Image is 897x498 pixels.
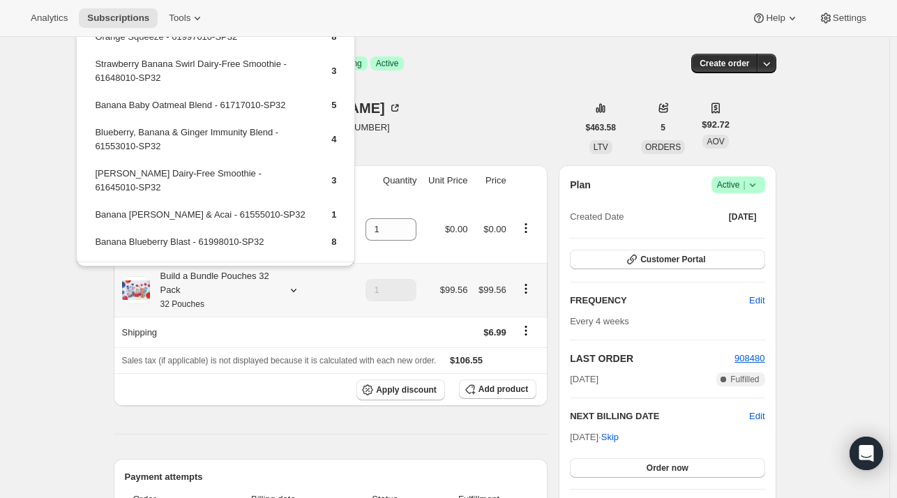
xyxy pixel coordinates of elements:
[749,294,764,308] span: Edit
[169,13,190,24] span: Tools
[94,29,308,55] td: Orange Squeeze - 61997010-SP32
[647,462,688,474] span: Order now
[570,250,764,269] button: Customer Portal
[94,98,308,123] td: Banana Baby Oatmeal Blend - 61717010-SP32
[459,379,536,399] button: Add product
[478,384,528,395] span: Add product
[515,323,537,338] button: Shipping actions
[94,125,308,165] td: Blueberry, Banana & Ginger Immunity Blend - 61553010-SP32
[570,409,749,423] h2: NEXT BILLING DATE
[31,13,68,24] span: Analytics
[570,372,598,386] span: [DATE]
[356,379,445,400] button: Apply discount
[483,224,506,234] span: $0.00
[570,294,749,308] h2: FREQUENCY
[700,58,749,69] span: Create order
[125,470,537,484] h2: Payment attempts
[114,317,358,347] th: Shipping
[593,426,627,448] button: Skip
[729,211,757,222] span: [DATE]
[717,178,760,192] span: Active
[570,352,734,365] h2: LAST ORDER
[483,327,506,338] span: $6.99
[811,8,875,28] button: Settings
[376,58,399,69] span: Active
[87,13,149,24] span: Subscriptions
[22,8,76,28] button: Analytics
[833,13,866,24] span: Settings
[570,316,629,326] span: Every 4 weeks
[79,8,158,28] button: Subscriptions
[645,142,681,152] span: ORDERS
[730,374,759,385] span: Fulfilled
[850,437,883,470] div: Open Intercom Messenger
[734,353,764,363] a: 908480
[515,220,537,236] button: Product actions
[376,384,437,395] span: Apply discount
[766,13,785,24] span: Help
[744,8,807,28] button: Help
[122,356,437,365] span: Sales tax (if applicable) is not displayed because it is calculated with each new order.
[640,254,705,265] span: Customer Portal
[421,165,472,196] th: Unit Price
[570,210,624,224] span: Created Date
[94,166,308,206] td: [PERSON_NAME] Dairy-Free Smoothie - 61645010-SP32
[652,118,674,137] button: 5
[472,165,510,196] th: Price
[94,56,308,96] td: Strawberry Banana Swirl Dairy-Free Smoothie - 61648010-SP32
[601,430,619,444] span: Skip
[594,142,608,152] span: LTV
[331,236,336,247] span: 8
[94,234,308,260] td: Banana Blueberry Blast - 61998010-SP32
[702,118,730,132] span: $92.72
[331,134,336,144] span: 4
[445,224,468,234] span: $0.00
[440,285,468,295] span: $99.56
[478,285,506,295] span: $99.56
[331,66,336,76] span: 3
[734,352,764,365] button: 908480
[661,122,665,133] span: 5
[331,100,336,110] span: 5
[570,178,591,192] h2: Plan
[94,207,308,233] td: Banana [PERSON_NAME] & Acai - 61555010-SP32
[570,432,619,442] span: [DATE] ·
[741,289,773,312] button: Edit
[721,207,765,227] button: [DATE]
[586,122,616,133] span: $463.58
[331,209,336,220] span: 1
[160,299,204,309] small: 32 Pouches
[707,137,724,146] span: AOV
[331,175,336,186] span: 3
[160,8,213,28] button: Tools
[749,409,764,423] button: Edit
[743,179,745,190] span: |
[578,118,624,137] button: $463.58
[515,281,537,296] button: Product actions
[150,269,276,311] div: Build a Bundle Pouches 32 Pack
[691,54,757,73] button: Create order
[358,165,421,196] th: Quantity
[450,355,483,365] span: $106.55
[570,458,764,478] button: Order now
